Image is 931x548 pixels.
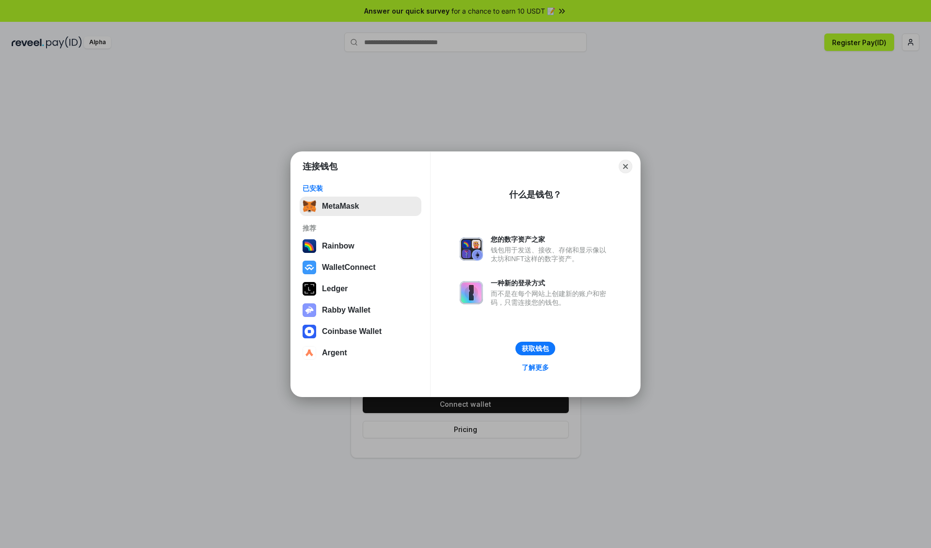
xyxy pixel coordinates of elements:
[300,236,421,256] button: Rainbow
[322,242,354,250] div: Rainbow
[491,246,611,263] div: 钱包用于发送、接收、存储和显示像以太坊和NFT这样的数字资产。
[322,202,359,211] div: MetaMask
[303,184,418,193] div: 已安装
[515,342,555,355] button: 获取钱包
[460,281,483,304] img: svg+xml,%3Csvg%20xmlns%3D%22http%3A%2F%2Fwww.w3.org%2F2000%2Fsvg%22%20fill%3D%22none%22%20viewBox...
[300,258,421,277] button: WalletConnect
[460,237,483,261] img: svg+xml,%3Csvg%20xmlns%3D%22http%3A%2F%2Fwww.w3.org%2F2000%2Fsvg%22%20fill%3D%22none%22%20viewBox...
[300,322,421,341] button: Coinbase Wallet
[322,349,347,357] div: Argent
[303,224,418,232] div: 推荐
[303,161,337,172] h1: 连接钱包
[303,346,316,360] img: svg+xml,%3Csvg%20width%3D%2228%22%20height%3D%2228%22%20viewBox%3D%220%200%2028%2028%22%20fill%3D...
[303,325,316,338] img: svg+xml,%3Csvg%20width%3D%2228%22%20height%3D%2228%22%20viewBox%3D%220%200%2028%2028%22%20fill%3D...
[619,160,632,173] button: Close
[303,261,316,274] img: svg+xml,%3Csvg%20width%3D%2228%22%20height%3D%2228%22%20viewBox%3D%220%200%2028%2028%22%20fill%3D...
[303,239,316,253] img: svg+xml,%3Csvg%20width%3D%22120%22%20height%3D%22120%22%20viewBox%3D%220%200%20120%20120%22%20fil...
[491,289,611,307] div: 而不是在每个网站上创建新的账户和密码，只需连接您的钱包。
[303,303,316,317] img: svg+xml,%3Csvg%20xmlns%3D%22http%3A%2F%2Fwww.w3.org%2F2000%2Fsvg%22%20fill%3D%22none%22%20viewBox...
[300,343,421,363] button: Argent
[509,189,562,200] div: 什么是钱包？
[522,344,549,353] div: 获取钱包
[300,300,421,320] button: Rabby Wallet
[322,263,376,272] div: WalletConnect
[322,327,382,336] div: Coinbase Wallet
[491,279,611,287] div: 一种新的登录方式
[303,199,316,213] img: svg+xml,%3Csvg%20fill%3D%22none%22%20height%3D%2233%22%20viewBox%3D%220%200%2035%2033%22%20width%...
[516,361,555,374] a: 了解更多
[522,363,549,372] div: 了解更多
[491,235,611,244] div: 您的数字资产之家
[300,197,421,216] button: MetaMask
[322,306,370,315] div: Rabby Wallet
[300,279,421,299] button: Ledger
[322,284,348,293] div: Ledger
[303,282,316,296] img: svg+xml,%3Csvg%20xmlns%3D%22http%3A%2F%2Fwww.w3.org%2F2000%2Fsvg%22%20width%3D%2228%22%20height%3...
